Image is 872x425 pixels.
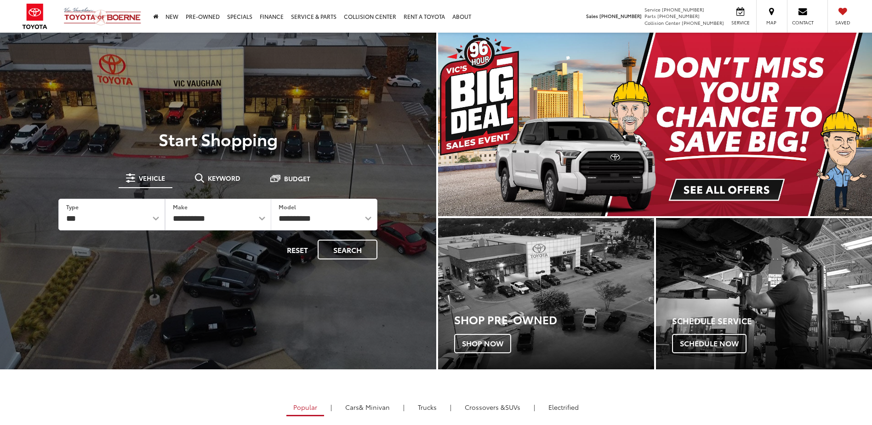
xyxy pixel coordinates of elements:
[438,218,654,369] a: Shop Pre-Owned Shop Now
[465,402,505,412] span: Crossovers &
[448,402,454,412] li: |
[279,203,296,211] label: Model
[656,218,872,369] div: Toyota
[541,399,586,415] a: Electrified
[792,19,814,26] span: Contact
[458,399,527,415] a: SUVs
[644,12,656,19] span: Parts
[208,175,240,181] span: Keyword
[318,240,377,259] button: Search
[286,399,324,416] a: Popular
[644,19,680,26] span: Collision Center
[531,402,537,412] li: |
[761,19,781,26] span: Map
[39,130,398,148] p: Start Shopping
[644,6,661,13] span: Service
[173,203,188,211] label: Make
[139,175,165,181] span: Vehicle
[586,12,598,19] span: Sales
[454,334,511,353] span: Shop Now
[656,218,872,369] a: Schedule Service Schedule Now
[66,203,79,211] label: Type
[284,175,310,182] span: Budget
[662,6,704,13] span: [PHONE_NUMBER]
[63,7,142,26] img: Vic Vaughan Toyota of Boerne
[359,402,390,412] span: & Minivan
[401,402,407,412] li: |
[832,19,853,26] span: Saved
[672,316,872,326] h4: Schedule Service
[279,240,316,259] button: Reset
[328,402,334,412] li: |
[454,313,654,325] h3: Shop Pre-Owned
[438,218,654,369] div: Toyota
[682,19,724,26] span: [PHONE_NUMBER]
[730,19,751,26] span: Service
[411,399,444,415] a: Trucks
[672,334,747,353] span: Schedule Now
[657,12,700,19] span: [PHONE_NUMBER]
[338,399,397,415] a: Cars
[599,12,642,19] span: [PHONE_NUMBER]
